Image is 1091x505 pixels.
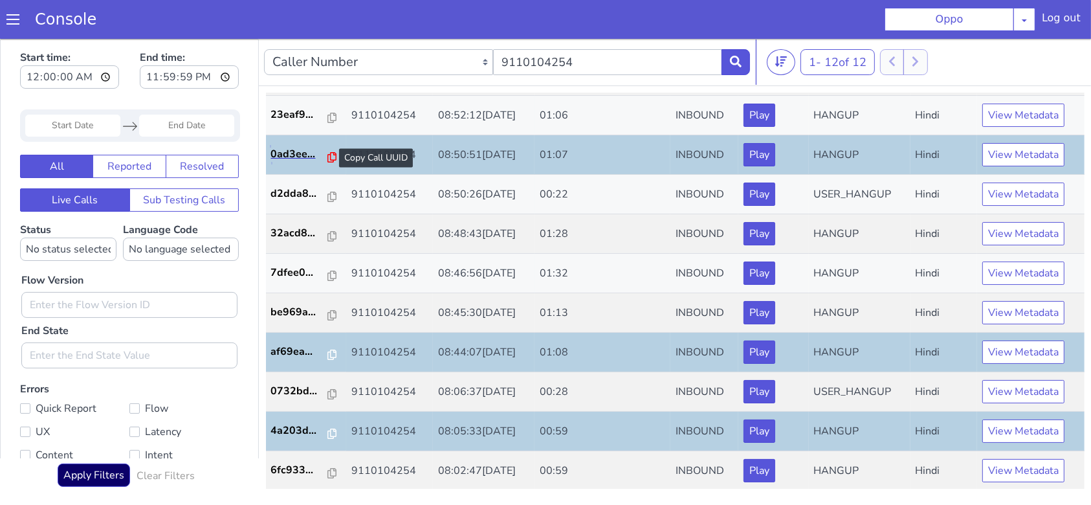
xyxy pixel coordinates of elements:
td: INBOUND [670,96,738,136]
td: 08:02:47[DATE] [433,412,534,452]
span: 12 of 12 [824,16,866,31]
select: Language Code [123,199,239,222]
input: Start Date [25,76,120,98]
button: All [20,116,93,139]
p: 0732bd... [271,344,329,360]
td: 9110104254 [346,136,433,175]
td: 9110104254 [346,215,433,254]
td: USER_HANGUP [809,333,910,373]
input: End time: [140,27,239,50]
td: Hindi [910,294,978,333]
button: Play [744,341,775,365]
td: Hindi [910,215,978,254]
a: d2dda8... [271,147,342,163]
button: Play [744,223,775,246]
button: View Metadata [982,144,1064,167]
button: Play [744,302,775,325]
td: 9110104254 [346,333,433,373]
a: 4a203d... [271,384,342,399]
p: 6fc933... [271,423,329,439]
button: 1- 12of 12 [800,10,875,36]
td: 08:50:51[DATE] [433,96,534,136]
button: Play [744,262,775,286]
a: 6fc933... [271,423,342,439]
a: be969a... [271,265,342,281]
td: 9110104254 [346,294,433,333]
td: Hindi [910,96,978,136]
button: Reported [93,116,166,139]
button: View Metadata [982,302,1064,325]
label: Language Code [123,184,239,222]
td: 08:45:30[DATE] [433,254,534,294]
a: af69ea... [271,305,342,320]
input: Enter the Caller Number [493,10,722,36]
a: 7dfee0... [271,226,342,241]
button: Apply Filters [58,425,130,448]
a: 32acd8... [271,186,342,202]
p: be969a... [271,265,329,281]
label: UX [20,384,129,402]
td: 08:52:12[DATE] [433,57,534,96]
td: USER_HANGUP [809,136,910,175]
td: HANGUP [809,373,910,412]
button: View Metadata [982,262,1064,286]
label: End time: [140,7,239,54]
td: Hindi [910,333,978,373]
label: Intent [129,407,239,425]
td: 01:07 [534,96,670,136]
td: INBOUND [670,294,738,333]
p: d2dda8... [271,147,329,163]
label: Content [20,407,129,425]
td: 08:06:37[DATE] [433,333,534,373]
td: Hindi [910,136,978,175]
td: 00:59 [534,373,670,412]
p: 0ad3ee... [271,107,329,123]
select: Status [20,199,116,222]
td: INBOUND [670,215,738,254]
td: 9110104254 [346,412,433,452]
button: View Metadata [982,420,1064,443]
td: HANGUP [809,412,910,452]
td: HANGUP [809,294,910,333]
td: Hindi [910,175,978,215]
td: Hindi [910,412,978,452]
td: Hindi [910,373,978,412]
td: 00:28 [534,333,670,373]
p: 7dfee0... [271,226,329,241]
label: Start time: [20,7,119,54]
p: af69ea... [271,305,329,320]
label: End State [21,284,69,300]
input: Enter the Flow Version ID [21,253,237,279]
td: 01:13 [534,254,670,294]
button: Oppo [885,8,1014,31]
td: INBOUND [670,57,738,96]
input: Enter the End State Value [21,304,237,330]
button: View Metadata [982,104,1064,128]
td: Hindi [910,57,978,96]
td: HANGUP [809,215,910,254]
div: Log out [1042,10,1081,31]
td: 9110104254 [346,175,433,215]
td: 08:05:33[DATE] [433,373,534,412]
input: End Date [139,76,234,98]
button: View Metadata [982,183,1064,207]
label: Latency [129,384,239,402]
td: 01:28 [534,175,670,215]
button: View Metadata [982,341,1064,365]
button: View Metadata [982,381,1064,404]
label: Status [20,184,116,222]
td: INBOUND [670,254,738,294]
button: Live Calls [20,150,130,173]
td: HANGUP [809,96,910,136]
td: 01:08 [534,294,670,333]
td: HANGUP [809,57,910,96]
td: 9110104254 [346,373,433,412]
button: Play [744,381,775,404]
td: INBOUND [670,136,738,175]
td: 08:50:26[DATE] [433,136,534,175]
button: Sub Testing Calls [129,150,239,173]
td: HANGUP [809,254,910,294]
button: Play [744,65,775,88]
button: Resolved [166,116,239,139]
td: 01:06 [534,57,670,96]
